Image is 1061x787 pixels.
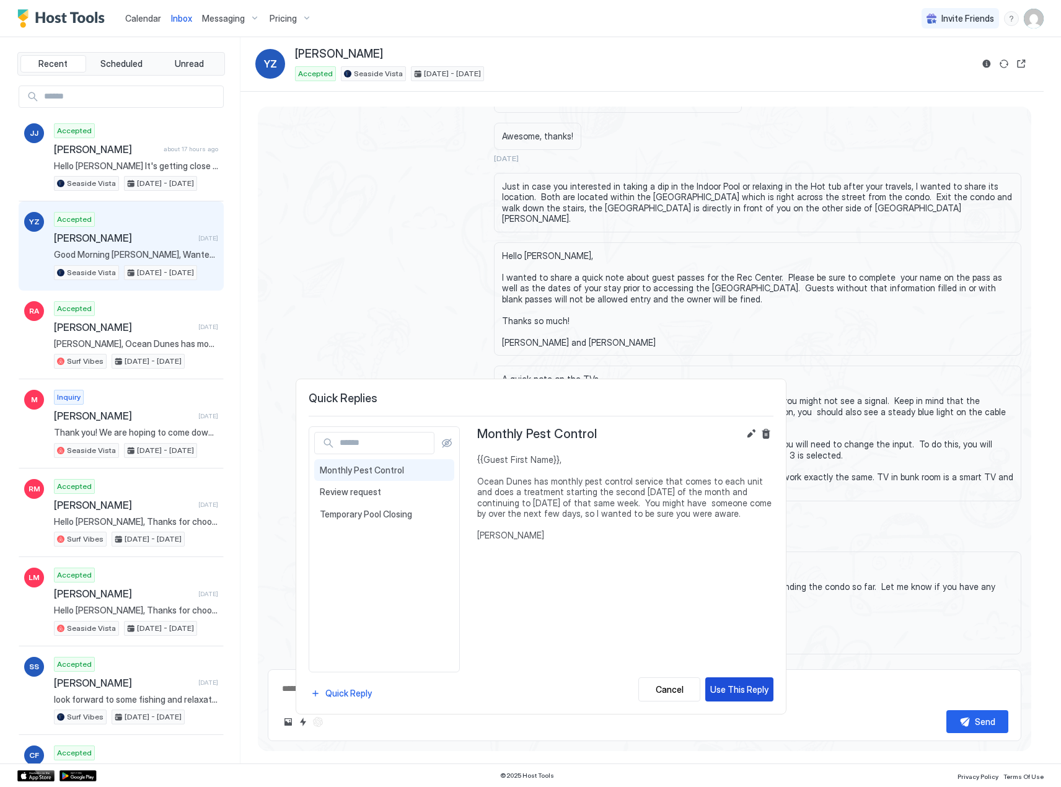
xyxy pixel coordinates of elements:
span: Monthly Pest Control [477,426,597,442]
button: Delete [759,426,773,441]
input: Input Field [335,433,434,454]
span: {{Guest First Name}}, Ocean Dunes has monthly pest control service that comes to each unit and do... [477,454,773,541]
span: Temporary Pool Closing [320,509,449,520]
button: Quick Reply [309,685,374,701]
button: Cancel [638,677,700,701]
div: Cancel [656,683,684,696]
span: Review request [320,486,449,498]
button: Use This Reply [705,677,773,701]
div: Quick Reply [325,687,372,700]
span: Quick Replies [309,392,773,406]
span: Monthly Pest Control [320,465,449,476]
button: Edit [744,426,759,441]
iframe: Intercom live chat [12,745,42,775]
button: Show all quick replies [439,436,454,451]
div: Use This Reply [710,683,768,696]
